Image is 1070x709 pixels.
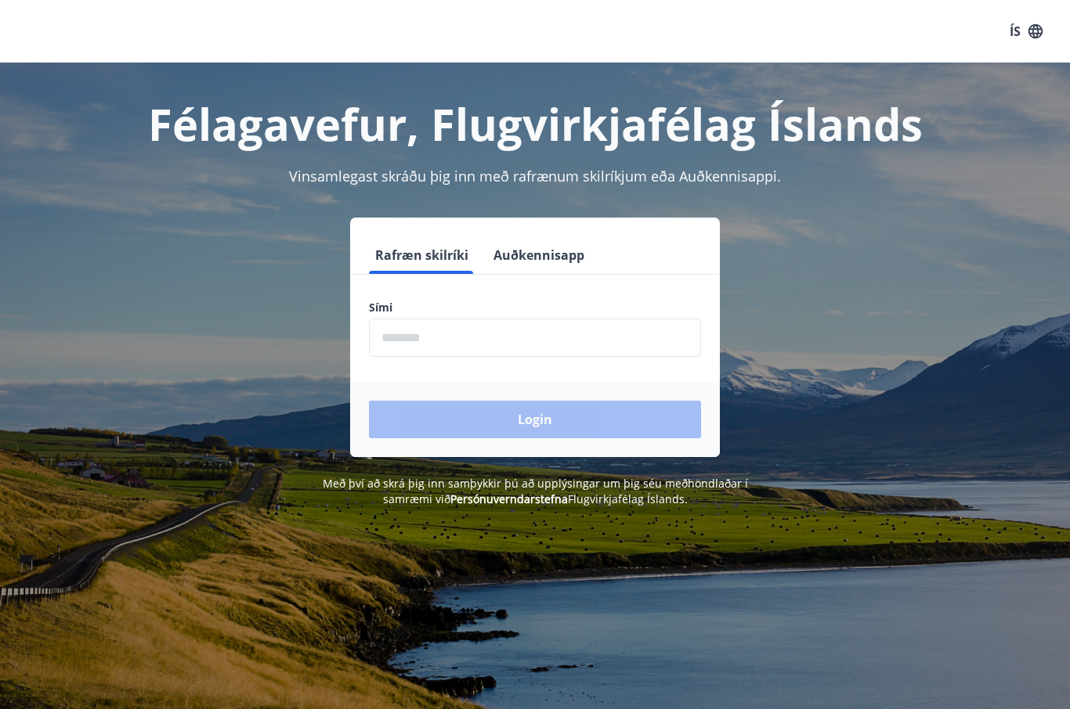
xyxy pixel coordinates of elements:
[450,491,568,506] a: Persónuverndarstefna
[289,167,781,185] span: Vinsamlegast skráðu þig inn með rafrænum skilríkjum eða Auðkennisappi.
[487,236,591,274] button: Auðkennisapp
[369,236,475,274] button: Rafræn skilríki
[323,476,748,506] span: Með því að skrá þig inn samþykkir þú að upplýsingar um þig séu meðhöndlaðar í samræmi við Flugvir...
[19,94,1051,153] h1: Félagavefur, Flugvirkjafélag Íslands
[369,300,701,315] label: Sími
[1001,17,1051,45] button: ÍS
